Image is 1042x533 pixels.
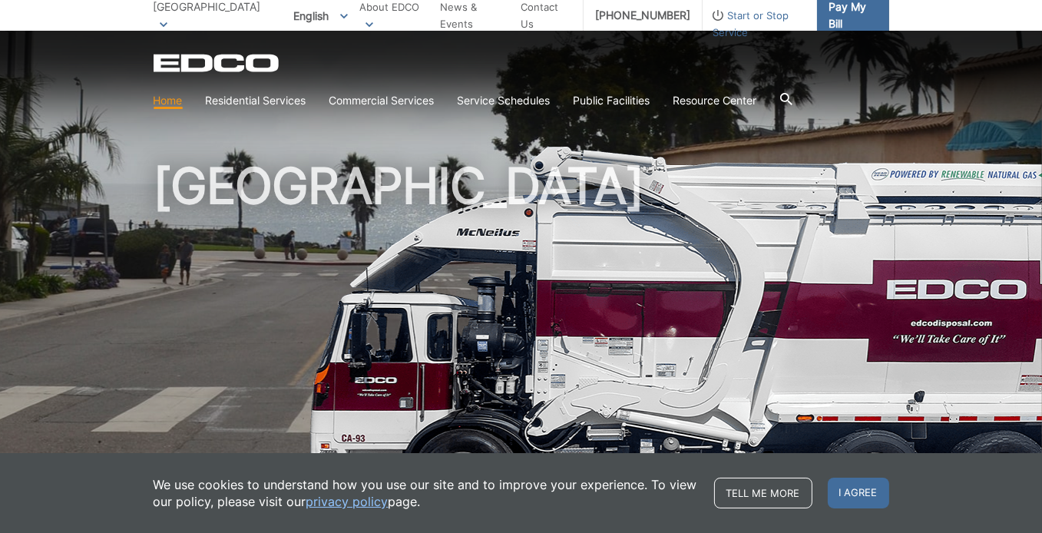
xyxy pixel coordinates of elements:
[154,92,183,109] a: Home
[673,92,757,109] a: Resource Center
[306,493,389,510] a: privacy policy
[714,478,812,508] a: Tell me more
[574,92,650,109] a: Public Facilities
[154,161,889,498] h1: [GEOGRAPHIC_DATA]
[282,3,359,28] span: English
[206,92,306,109] a: Residential Services
[154,476,699,510] p: We use cookies to understand how you use our site and to improve your experience. To view our pol...
[458,92,551,109] a: Service Schedules
[329,92,435,109] a: Commercial Services
[154,54,281,72] a: EDCD logo. Return to the homepage.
